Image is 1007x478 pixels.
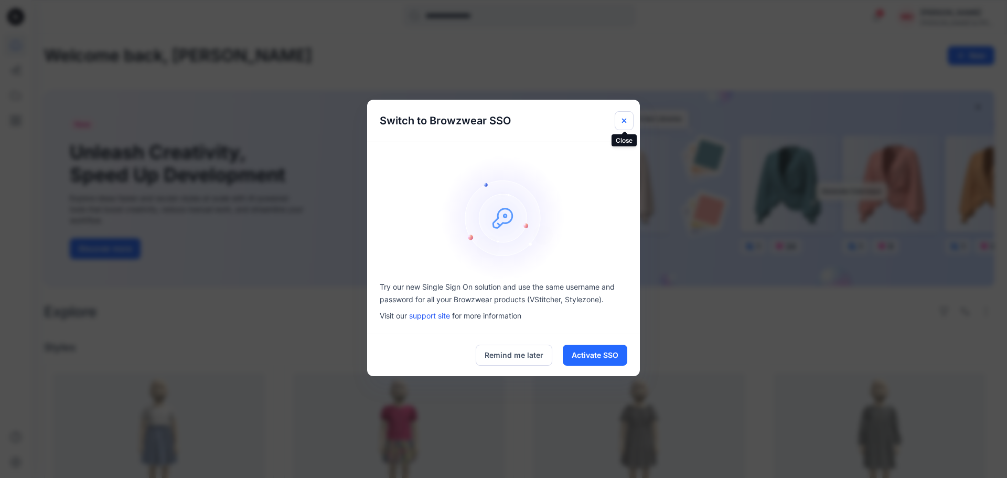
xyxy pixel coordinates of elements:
p: Visit our for more information [380,310,627,321]
button: Activate SSO [563,345,627,366]
img: onboarding-sz2.46497b1a466840e1406823e529e1e164.svg [441,155,566,281]
a: support site [409,311,450,320]
button: Close [615,111,634,130]
p: Try our new Single Sign On solution and use the same username and password for all your Browzwear... [380,281,627,306]
h5: Switch to Browzwear SSO [367,100,523,142]
button: Remind me later [476,345,552,366]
